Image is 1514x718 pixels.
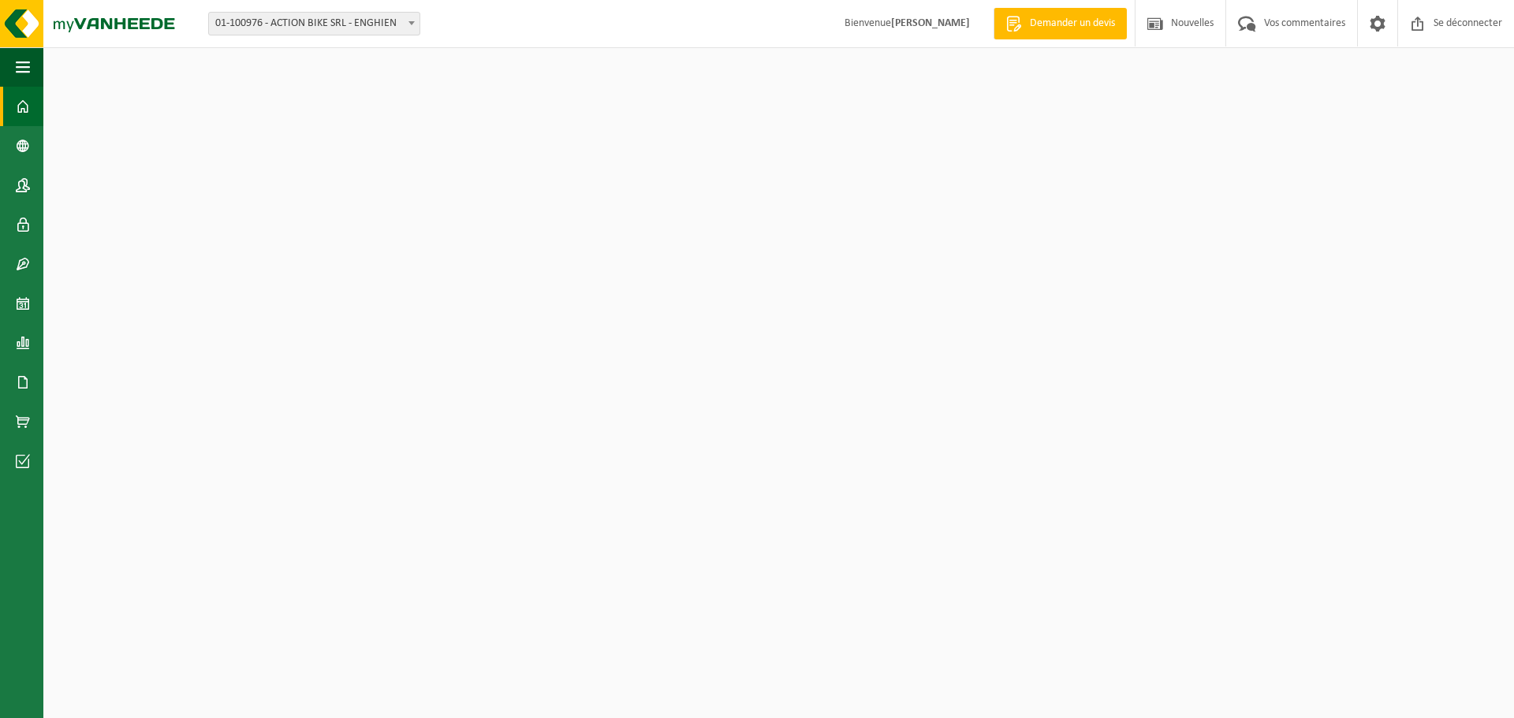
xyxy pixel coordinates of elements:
[209,13,420,35] span: 01-100976 - ACTION BIKE SRL - ENGHIEN
[1171,17,1214,29] font: Nouvelles
[994,8,1127,39] a: Demander un devis
[1030,17,1115,29] font: Demander un devis
[891,17,970,29] font: [PERSON_NAME]
[845,17,891,29] font: Bienvenue
[208,12,420,35] span: 01-100976 - ACTION BIKE SRL - ENGHIEN
[215,17,397,29] font: 01-100976 - ACTION BIKE SRL - ENGHIEN
[1434,17,1502,29] font: Se déconnecter
[1264,17,1345,29] font: Vos commentaires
